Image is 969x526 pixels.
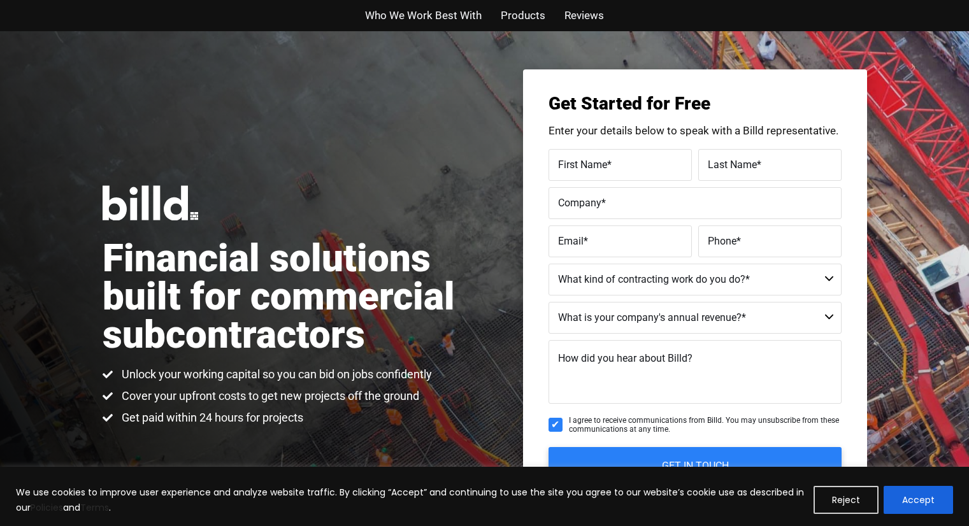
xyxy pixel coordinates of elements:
input: I agree to receive communications from Billd. You may unsubscribe from these communications at an... [549,418,563,432]
a: Terms [80,501,109,514]
span: Unlock your working capital so you can bid on jobs confidently [118,367,432,382]
span: Phone [708,234,736,246]
span: How did you hear about Billd? [558,352,693,364]
span: Email [558,234,584,246]
h3: Get Started for Free [549,95,842,113]
a: Policies [31,501,63,514]
span: Last Name [708,158,757,170]
input: GET IN TOUCH [549,447,842,485]
span: I agree to receive communications from Billd. You may unsubscribe from these communications at an... [569,416,842,434]
span: Cover your upfront costs to get new projects off the ground [118,388,419,404]
button: Accept [884,486,953,514]
span: Get paid within 24 hours for projects [118,410,303,425]
span: Company [558,196,601,208]
p: Enter your details below to speak with a Billd representative. [549,125,842,136]
a: Reviews [564,6,604,25]
p: We use cookies to improve user experience and analyze website traffic. By clicking “Accept” and c... [16,485,804,515]
a: Who We Work Best With [365,6,482,25]
span: First Name [558,158,607,170]
button: Reject [814,486,879,514]
a: Products [501,6,545,25]
h1: Financial solutions built for commercial subcontractors [103,239,485,354]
